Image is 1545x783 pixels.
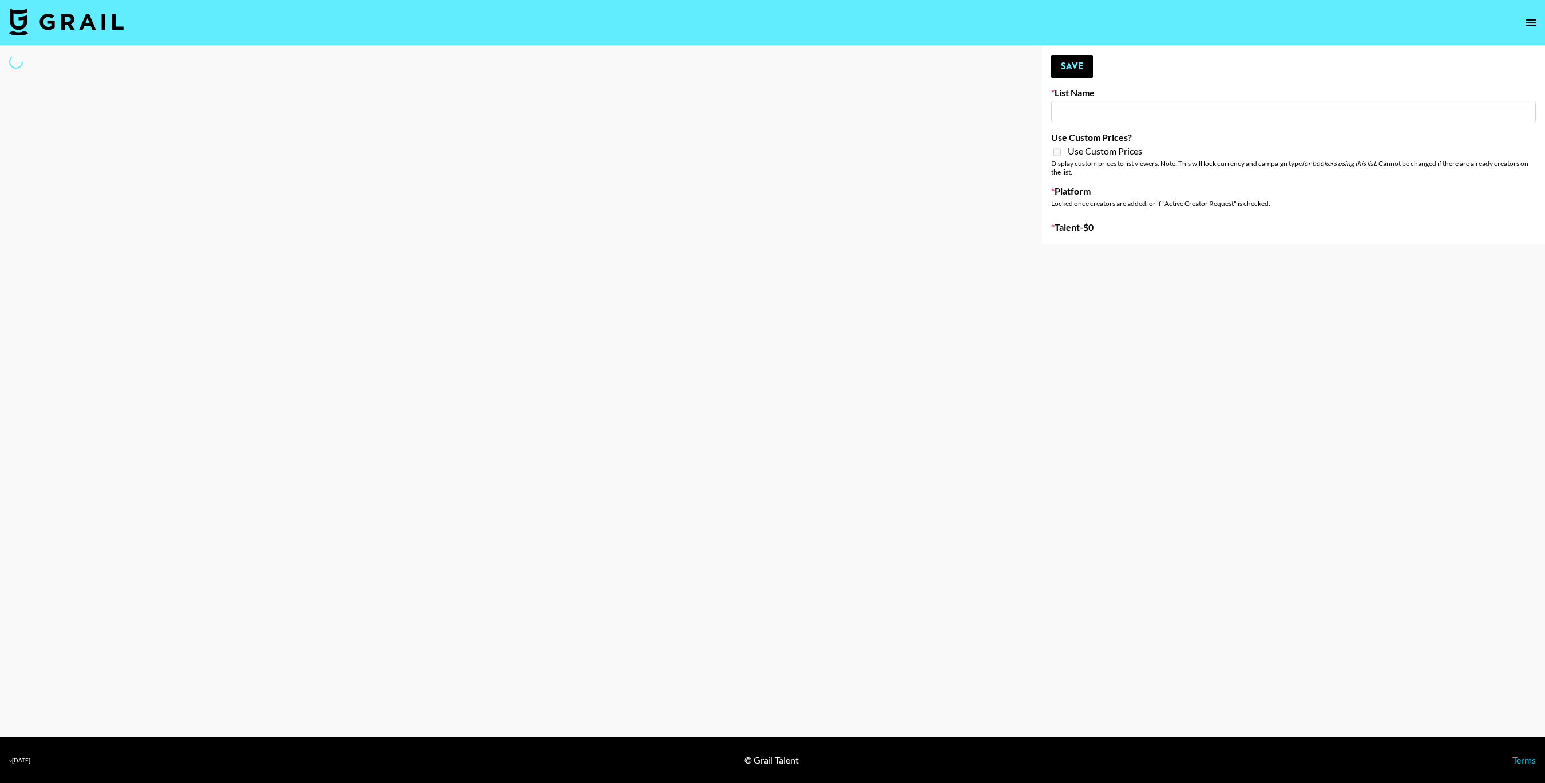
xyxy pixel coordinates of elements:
label: Talent - $ 0 [1051,222,1536,233]
img: Grail Talent [9,8,124,35]
a: Terms [1512,754,1536,765]
em: for bookers using this list [1302,159,1376,168]
button: open drawer [1520,11,1543,34]
button: Save [1051,55,1093,78]
label: Platform [1051,185,1536,197]
div: Display custom prices to list viewers. Note: This will lock currency and campaign type . Cannot b... [1051,159,1536,176]
span: Use Custom Prices [1068,145,1142,157]
div: Locked once creators are added, or if "Active Creator Request" is checked. [1051,199,1536,208]
div: © Grail Talent [744,754,799,766]
div: v [DATE] [9,757,30,764]
label: List Name [1051,87,1536,98]
label: Use Custom Prices? [1051,132,1536,143]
